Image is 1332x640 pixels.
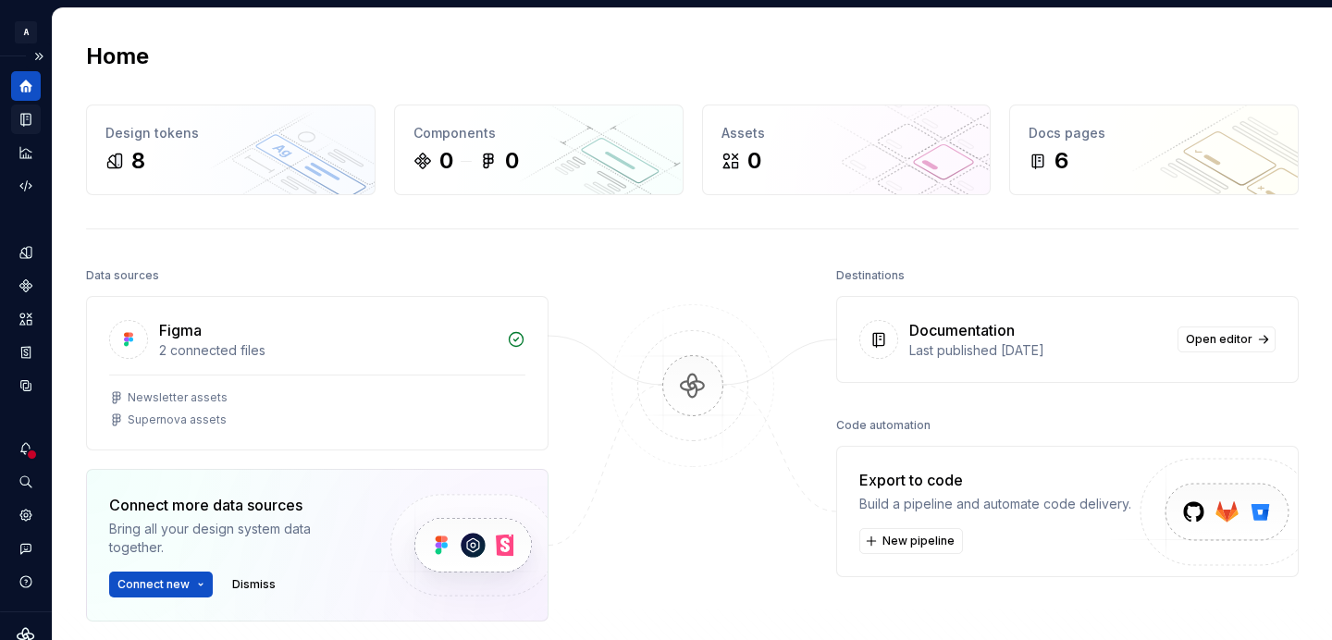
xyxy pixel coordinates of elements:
[159,319,202,341] div: Figma
[11,304,41,334] a: Assets
[105,124,356,142] div: Design tokens
[11,534,41,563] button: Contact support
[117,577,190,592] span: Connect new
[859,469,1131,491] div: Export to code
[859,528,963,554] button: New pipeline
[11,171,41,201] a: Code automation
[413,124,664,142] div: Components
[11,338,41,367] a: Storybook stories
[505,146,519,176] div: 0
[86,263,159,289] div: Data sources
[1009,105,1299,195] a: Docs pages6
[131,146,145,176] div: 8
[26,43,52,69] button: Expand sidebar
[859,495,1131,513] div: Build a pipeline and automate code delivery.
[836,412,931,438] div: Code automation
[909,319,1015,341] div: Documentation
[11,371,41,400] a: Data sources
[224,572,284,597] button: Dismiss
[159,341,496,360] div: 2 connected files
[836,263,905,289] div: Destinations
[128,390,228,405] div: Newsletter assets
[721,124,972,142] div: Assets
[109,520,359,557] div: Bring all your design system data together.
[1186,332,1252,347] span: Open editor
[11,434,41,463] button: Notifications
[11,71,41,101] a: Home
[909,341,1166,360] div: Last published [DATE]
[1054,146,1068,176] div: 6
[747,146,761,176] div: 0
[11,271,41,301] a: Components
[232,577,276,592] span: Dismiss
[11,138,41,167] a: Analytics
[11,238,41,267] a: Design tokens
[882,534,955,548] span: New pipeline
[128,412,227,427] div: Supernova assets
[86,42,149,71] h2: Home
[15,21,37,43] div: A
[4,12,48,52] button: A
[86,296,549,450] a: Figma2 connected filesNewsletter assetsSupernova assets
[1178,326,1276,352] a: Open editor
[109,572,213,597] button: Connect new
[702,105,992,195] a: Assets0
[86,105,376,195] a: Design tokens8
[11,467,41,497] button: Search ⌘K
[11,500,41,530] a: Settings
[109,494,359,516] div: Connect more data sources
[1029,124,1279,142] div: Docs pages
[11,105,41,134] a: Documentation
[439,146,453,176] div: 0
[394,105,684,195] a: Components00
